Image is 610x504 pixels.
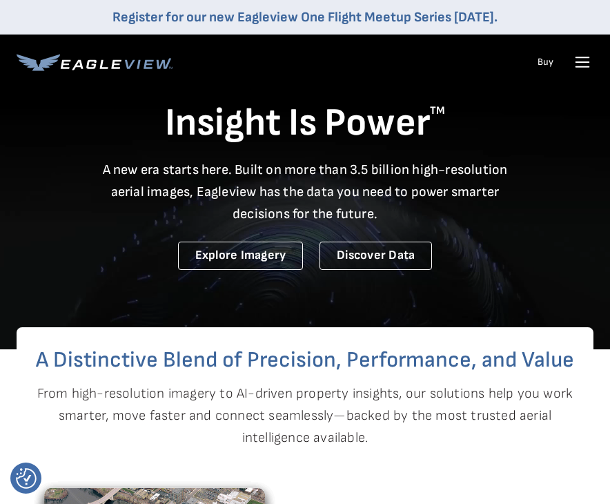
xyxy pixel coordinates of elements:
h1: Insight Is Power [17,99,593,148]
a: Register for our new Eagleview One Flight Meetup Series [DATE]. [112,9,498,26]
p: From high-resolution imagery to AI-driven property insights, our solutions help you work smarter,... [17,382,593,449]
sup: TM [430,104,445,117]
p: A new era starts here. Built on more than 3.5 billion high-resolution aerial images, Eagleview ha... [94,159,516,225]
a: Buy [538,56,553,68]
a: Discover Data [319,242,432,270]
h2: A Distinctive Blend of Precision, Performance, and Value [17,349,593,371]
button: Consent Preferences [16,468,37,489]
img: Revisit consent button [16,468,37,489]
a: Explore Imagery [178,242,304,270]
